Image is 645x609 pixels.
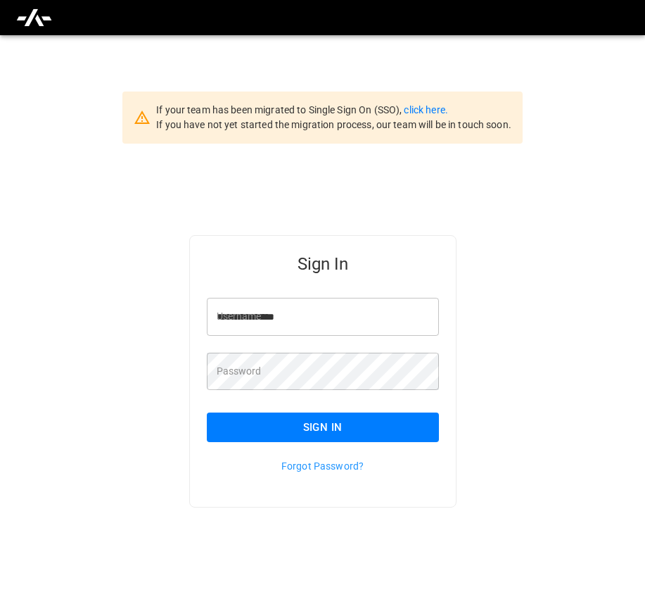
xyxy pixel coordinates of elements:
span: If your team has been migrated to Single Sign On (SSO), [156,104,404,115]
img: ampcontrol.io logo [15,4,53,31]
h5: Sign In [207,253,439,275]
p: Forgot Password? [207,459,439,473]
a: click here. [404,104,447,115]
button: Sign In [207,413,439,442]
span: If you have not yet started the migration process, our team will be in touch soon. [156,119,511,130]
